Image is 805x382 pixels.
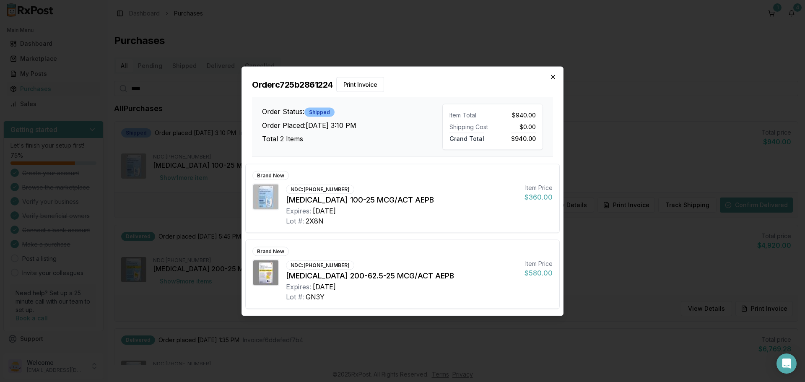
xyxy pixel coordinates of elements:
div: $580.00 [525,268,553,278]
div: Shipping Cost [449,122,489,131]
div: [MEDICAL_DATA] 100-25 MCG/ACT AEPB [286,194,518,205]
div: [DATE] [313,205,336,216]
div: NDC: [PHONE_NUMBER] [286,185,354,194]
img: Breo Ellipta 100-25 MCG/ACT AEPB [253,184,278,209]
div: Brand New [252,171,289,180]
div: [DATE] [313,281,336,291]
div: Item Price [525,259,553,268]
span: $940.00 [512,111,536,119]
h3: Total 2 Items [262,134,442,144]
button: Print Invoice [336,77,384,92]
h2: Order c725b2861224 [252,77,553,92]
h3: Order Status: [262,107,442,117]
div: Brand New [252,247,289,256]
div: Item Total [449,111,489,119]
h3: Order Placed: [DATE] 3:10 PM [262,120,442,130]
img: Trelegy Ellipta 200-62.5-25 MCG/ACT AEPB [253,260,278,285]
div: Expires: [286,205,311,216]
span: Grand Total [449,133,484,142]
div: [MEDICAL_DATA] 200-62.5-25 MCG/ACT AEPB [286,270,518,281]
div: Shipped [304,108,335,117]
div: $0.00 [496,122,536,131]
div: Item Price [525,183,553,192]
div: Expires: [286,281,311,291]
div: Lot #: [286,216,304,226]
div: Lot #: [286,291,304,301]
div: 2X8N [306,216,324,226]
span: $940.00 [511,133,536,142]
div: GN3Y [306,291,325,301]
div: $360.00 [525,192,553,202]
div: NDC: [PHONE_NUMBER] [286,260,354,270]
